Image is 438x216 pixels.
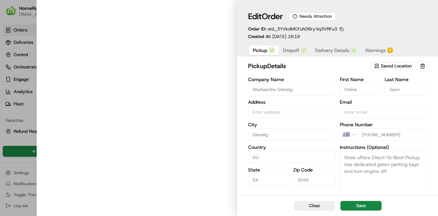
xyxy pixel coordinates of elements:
[387,48,393,53] div: ?
[248,122,335,127] label: City
[365,47,386,54] span: Warnings
[248,151,335,163] input: Enter country
[283,47,299,54] span: Dropoff
[68,24,83,29] span: Pylon
[248,83,335,96] input: Enter company name
[340,106,427,118] input: Enter email
[340,100,427,104] label: Email
[294,201,335,211] button: Close
[248,128,335,141] input: Enter city
[248,26,337,32] p: Order ID:
[340,201,382,211] button: Save
[289,12,336,21] div: Needs Attention
[385,77,427,82] label: Last Name
[272,34,300,39] span: [DATE] 16:19
[248,167,291,172] label: State
[340,151,427,202] textarea: Store offers Direct-To-Boot Pickup. Use dedicated green parking bays and turn engine off.
[253,47,267,54] span: Pickup
[381,63,412,69] span: Saved Location
[315,47,349,54] span: Delivery Details
[248,11,283,22] h1: Edit
[357,128,427,141] input: Enter phone number
[293,167,336,172] label: Zip Code
[248,77,335,82] label: Company Name
[340,83,382,96] input: Enter first name
[248,34,300,40] p: Created At:
[248,61,369,71] h2: pickup Details
[340,122,427,127] label: Phone Number
[248,100,335,104] label: Address
[248,106,335,118] input: Cnr Jetty And Brighton Rds, Glenelg, SA 5045, AU
[370,61,416,71] button: Saved Location
[293,174,336,186] input: Enter zip code
[385,83,427,96] input: Enter last name
[248,174,291,186] input: Enter state
[248,145,335,150] label: Country
[340,145,427,150] label: Instructions (Optional)
[262,11,283,22] span: Order
[48,24,83,29] a: Powered byPylon
[268,26,337,32] span: ord_3YVkdMCFuN36ryVq3VRFu3
[340,77,382,82] label: First Name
